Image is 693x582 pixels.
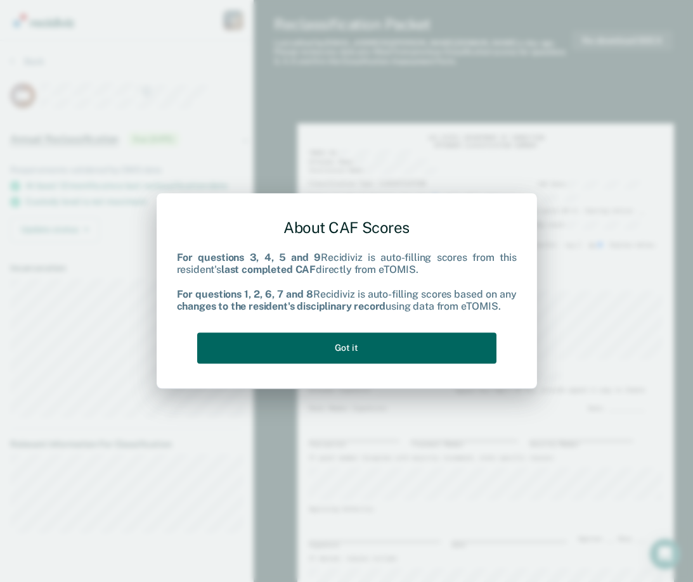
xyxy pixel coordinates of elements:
[177,300,386,312] b: changes to the resident's disciplinary record
[221,264,316,276] b: last completed CAF
[177,252,517,313] div: Recidiviz is auto-filling scores from this resident's directly from eTOMIS. Recidiviz is auto-fil...
[177,252,321,264] b: For questions 3, 4, 5 and 9
[177,288,313,300] b: For questions 1, 2, 6, 7 and 8
[177,208,517,247] div: About CAF Scores
[197,332,496,364] button: Got it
